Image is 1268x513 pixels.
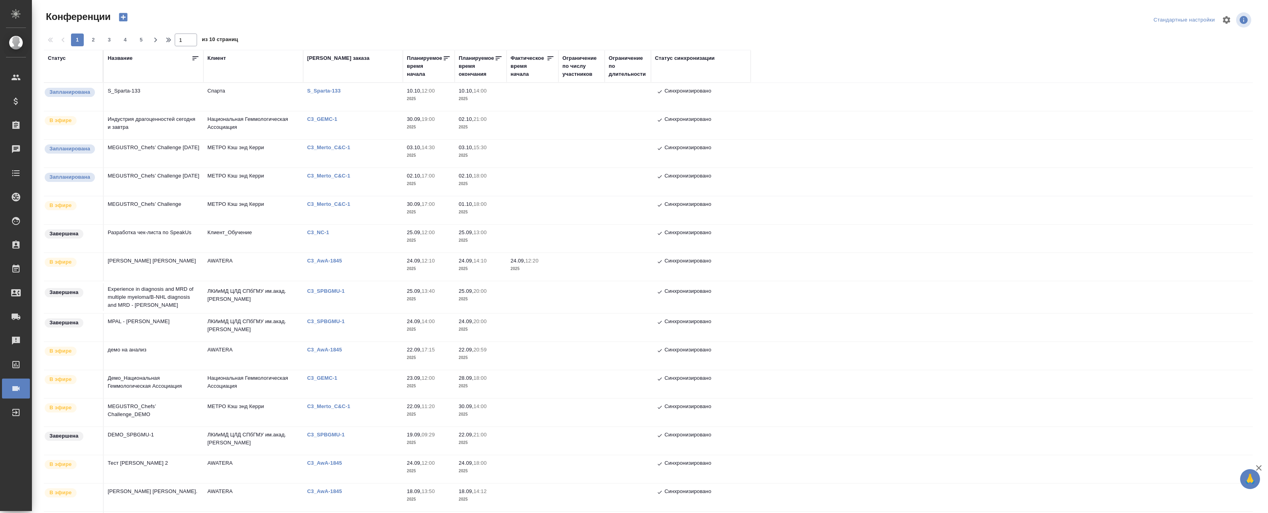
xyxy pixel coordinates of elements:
[459,403,473,409] p: 30.09,
[114,10,133,24] button: Создать
[459,237,503,245] p: 2025
[202,35,238,46] span: из 10 страниц
[665,431,711,440] p: Синхронизировано
[87,34,100,46] button: 2
[407,152,451,160] p: 2025
[203,196,303,224] td: МЕТРО Кэш энд Керри
[422,144,435,150] p: 14:30
[459,326,503,333] p: 2025
[665,374,711,384] p: Синхронизировано
[203,483,303,511] td: AWATERA
[307,288,351,294] p: C3_SPBGMU-1
[665,459,711,469] p: Синхронизировано
[407,403,422,409] p: 22.09,
[459,95,503,103] p: 2025
[307,201,356,207] a: C3_Merto_C&C-1
[49,432,79,440] p: Завершена
[119,36,132,44] span: 4
[407,201,422,207] p: 30.09,
[665,172,711,182] p: Синхронизировано
[49,319,79,327] p: Завершена
[562,54,601,78] div: Ограничение по числу участников
[407,95,451,103] p: 2025
[459,208,503,216] p: 2025
[407,265,451,273] p: 2025
[407,375,422,381] p: 23.09,
[422,460,435,466] p: 12:00
[665,87,711,97] p: Синхронизировано
[407,229,422,235] p: 25.09,
[665,229,711,238] p: Синхронизировано
[49,404,72,412] p: В эфире
[207,54,226,62] div: Клиент
[407,410,451,418] p: 2025
[422,258,435,264] p: 12:10
[665,403,711,412] p: Синхронизировано
[103,36,116,44] span: 3
[307,229,335,235] a: C3_NC-1
[525,258,538,264] p: 12:20
[609,54,647,78] div: Ограничение по длительности
[459,347,473,353] p: 22.09,
[1240,469,1260,489] button: 🙏
[307,347,348,353] a: C3_AwA-1845
[407,318,422,324] p: 24.09,
[422,347,435,353] p: 17:15
[511,265,554,273] p: 2025
[473,88,487,94] p: 14:00
[104,342,203,370] td: демо на анализ
[407,173,422,179] p: 02.10,
[473,318,487,324] p: 20:00
[104,168,203,196] td: MEGUSTRO_Chefs’ Challenge [DATE]
[422,403,435,409] p: 11:20
[665,318,711,327] p: Синхронизировано
[104,253,203,281] td: [PERSON_NAME] [PERSON_NAME]
[44,10,110,23] span: Конференции
[407,326,451,333] p: 2025
[307,460,348,466] a: C3_AwA-1845
[307,88,347,94] a: S_Sparta-133
[135,36,148,44] span: 5
[104,455,203,483] td: Тест [PERSON_NAME] 2
[203,253,303,281] td: AWATERA
[1217,10,1236,30] span: Настроить таблицу
[203,314,303,341] td: ЛКИиМД ЦЛД СПбГМУ им.акад. [PERSON_NAME]
[473,432,487,438] p: 21:00
[104,83,203,111] td: S_Sparta-133
[459,460,473,466] p: 24.09,
[203,140,303,168] td: МЕТРО Кэш энд Керри
[307,144,356,150] p: C3_Merto_C&C-1
[407,467,451,475] p: 2025
[203,370,303,398] td: Национальная Геммологическая Ассоциация
[665,115,711,125] p: Синхронизировано
[307,375,343,381] a: C3_GEMC-1
[49,116,72,124] p: В эфире
[104,281,203,313] td: Experience in diagnosis and MRD of multiple myeloma/В-NHL diagnosis and MRD - [PERSON_NAME]
[511,258,525,264] p: 24.09,
[473,144,487,150] p: 15:30
[307,258,348,264] a: C3_AwA-1845
[203,399,303,426] td: МЕТРО Кэш энд Керри
[407,54,443,78] div: Планируемое время начала
[459,229,473,235] p: 25.09,
[422,116,435,122] p: 19:00
[407,180,451,188] p: 2025
[407,237,451,245] p: 2025
[459,88,473,94] p: 10.10,
[203,83,303,111] td: Спарта
[1152,14,1217,26] div: split button
[459,123,503,131] p: 2025
[407,144,422,150] p: 03.10,
[49,288,79,296] p: Завершена
[407,258,422,264] p: 24.09,
[459,318,473,324] p: 24.09,
[407,382,451,390] p: 2025
[307,318,351,324] p: C3_SPBGMU-1
[104,140,203,168] td: MEGUSTRO_Chefs’ Challenge [DATE]
[307,432,351,438] p: C3_SPBGMU-1
[307,403,356,409] a: C3_Merto_C&C-1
